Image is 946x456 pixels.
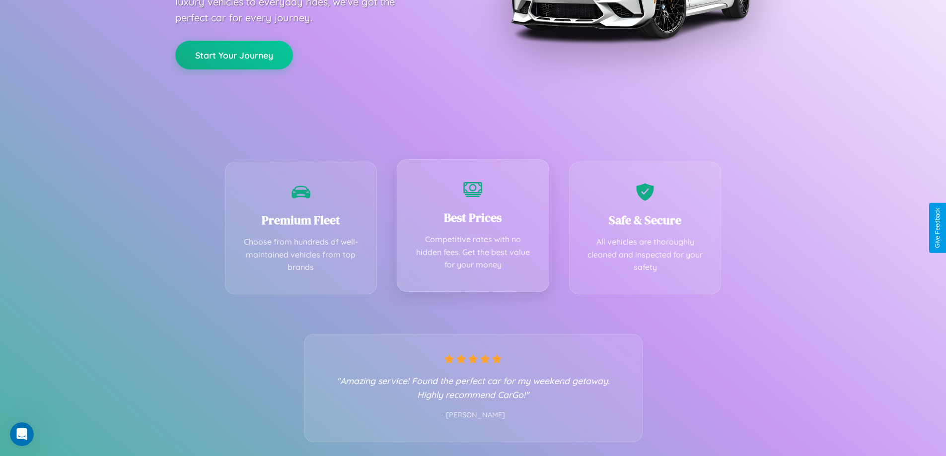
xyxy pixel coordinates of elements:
p: - [PERSON_NAME] [324,409,622,422]
button: Start Your Journey [175,41,293,69]
div: Give Feedback [934,208,941,248]
iframe: Intercom live chat [10,422,34,446]
h3: Best Prices [412,209,534,226]
h3: Safe & Secure [584,212,706,228]
p: Choose from hundreds of well-maintained vehicles from top brands [240,236,362,274]
h3: Premium Fleet [240,212,362,228]
p: Competitive rates with no hidden fees. Get the best value for your money [412,233,534,271]
p: All vehicles are thoroughly cleaned and inspected for your safety [584,236,706,274]
p: "Amazing service! Found the perfect car for my weekend getaway. Highly recommend CarGo!" [324,374,622,401]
